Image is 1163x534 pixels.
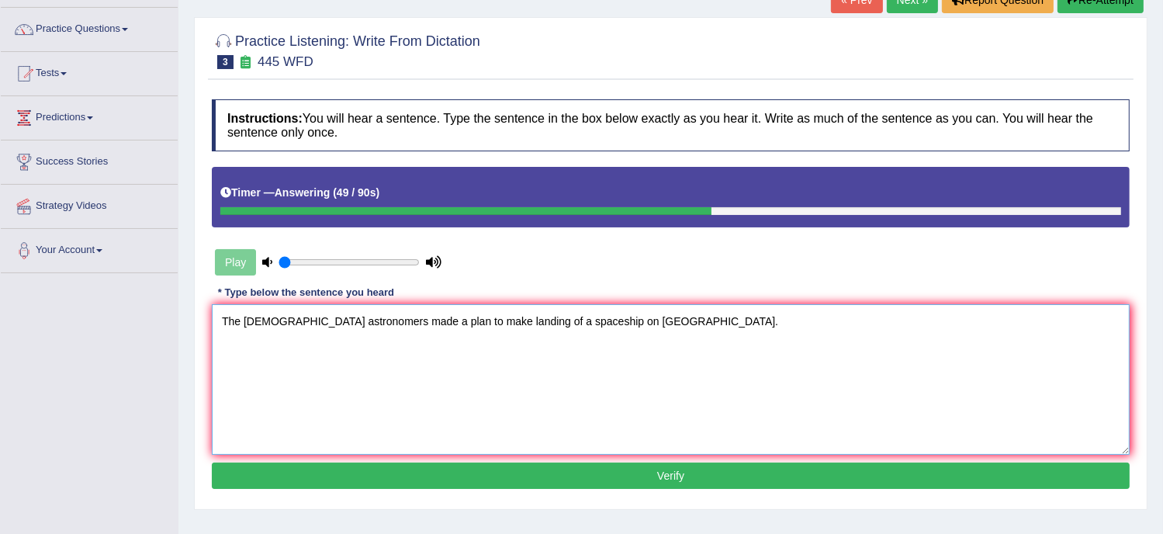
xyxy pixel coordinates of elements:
[220,187,379,199] h5: Timer —
[212,99,1130,151] h4: You will hear a sentence. Type the sentence in the box below exactly as you hear it. Write as muc...
[1,96,178,135] a: Predictions
[227,112,303,125] b: Instructions:
[1,140,178,179] a: Success Stories
[337,186,376,199] b: 49 / 90s
[212,463,1130,489] button: Verify
[1,8,178,47] a: Practice Questions
[376,186,380,199] b: )
[333,186,337,199] b: (
[275,186,331,199] b: Answering
[212,30,480,69] h2: Practice Listening: Write From Dictation
[1,52,178,91] a: Tests
[212,286,400,300] div: * Type below the sentence you heard
[1,229,178,268] a: Your Account
[258,54,313,69] small: 445 WFD
[217,55,234,69] span: 3
[1,185,178,224] a: Strategy Videos
[237,55,254,70] small: Exam occurring question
